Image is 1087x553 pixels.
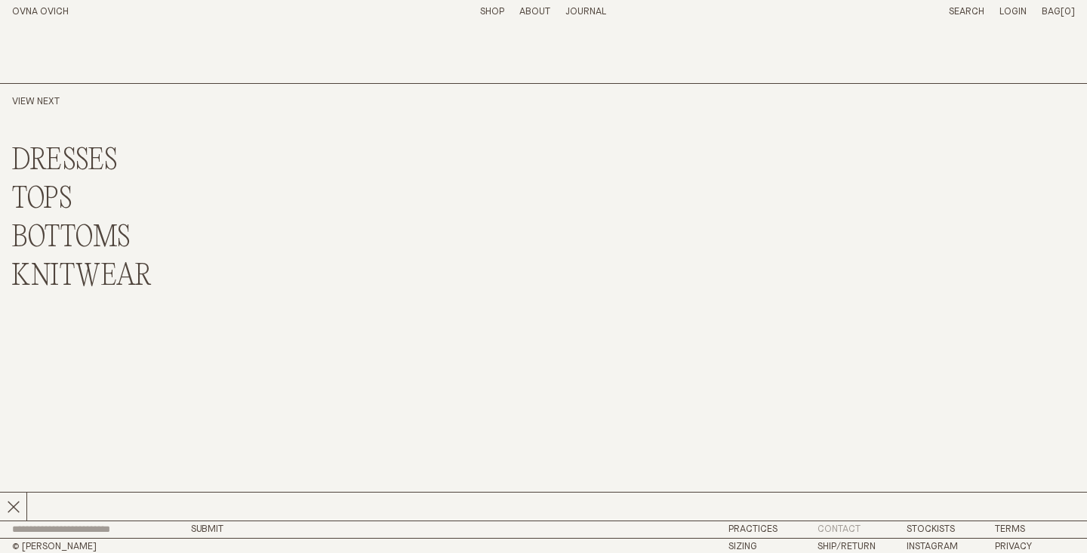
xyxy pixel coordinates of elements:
[818,524,861,534] a: Contact
[12,542,269,551] h2: © [PERSON_NAME]
[818,542,876,551] a: Ship/Return
[995,524,1025,534] a: Terms
[480,7,504,17] a: Shop
[12,222,131,255] a: BOTTOMS
[191,524,223,534] button: Submit
[728,542,757,551] a: Sizing
[12,96,179,109] h2: View Next
[1061,7,1075,17] span: [0]
[907,542,958,551] a: Instagram
[907,524,955,534] a: Stockists
[12,145,118,178] a: DRESSES
[728,524,778,534] a: Practices
[12,7,69,17] a: Home
[949,7,984,17] a: Search
[12,184,72,216] a: TOPS
[995,542,1032,551] a: Privacy
[999,7,1027,17] a: Login
[1042,7,1061,17] span: Bag
[12,261,152,293] a: KNITWEAR
[519,6,550,19] summary: About
[565,7,606,17] a: Journal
